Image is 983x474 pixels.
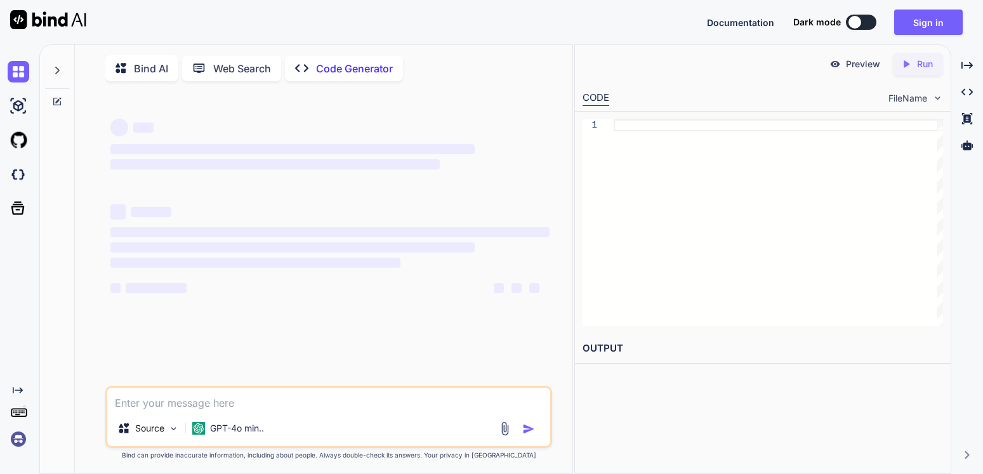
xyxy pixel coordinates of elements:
button: Documentation [707,16,774,29]
span: ‌ [110,159,440,169]
div: 1 [583,119,597,131]
span: FileName [888,92,927,105]
img: githubLight [8,129,29,151]
span: ‌ [110,258,400,268]
img: preview [829,58,841,70]
span: ‌ [494,283,504,293]
img: icon [522,423,535,435]
span: ‌ [110,204,126,220]
span: Documentation [707,17,774,28]
p: Web Search [213,61,271,76]
span: ‌ [133,122,154,133]
p: Source [135,422,164,435]
p: Code Generator [316,61,393,76]
span: ‌ [131,207,171,217]
span: ‌ [110,227,550,237]
button: Sign in [894,10,963,35]
span: ‌ [529,283,539,293]
span: Dark mode [793,16,841,29]
span: ‌ [110,242,475,253]
img: signin [8,428,29,450]
span: ‌ [110,283,121,293]
p: GPT-4o min.. [210,422,264,435]
img: attachment [498,421,512,436]
span: ‌ [126,283,187,293]
img: chat [8,61,29,82]
p: Bind AI [134,61,168,76]
p: Preview [846,58,880,70]
h2: OUTPUT [575,334,951,364]
div: CODE [583,91,609,106]
img: Pick Models [168,423,179,434]
img: Bind AI [10,10,86,29]
img: chevron down [932,93,943,103]
span: ‌ [110,144,475,154]
img: GPT-4o mini [192,422,205,435]
img: darkCloudIdeIcon [8,164,29,185]
span: ‌ [110,119,128,136]
img: ai-studio [8,95,29,117]
p: Bind can provide inaccurate information, including about people. Always double-check its answers.... [105,451,552,460]
p: Run [917,58,933,70]
span: ‌ [511,283,522,293]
